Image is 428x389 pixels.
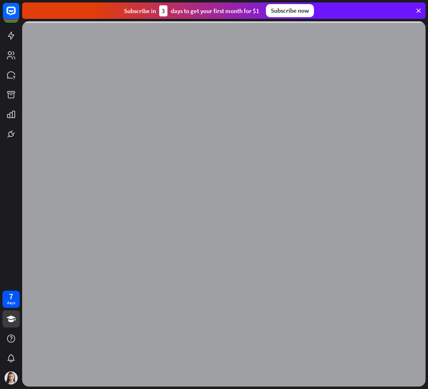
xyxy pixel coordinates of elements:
div: 3 [159,5,167,16]
div: days [7,300,15,306]
div: 7 [9,293,13,300]
div: Subscribe now [266,4,314,17]
a: 7 days [2,291,20,308]
div: Subscribe in days to get your first month for $1 [124,5,259,16]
